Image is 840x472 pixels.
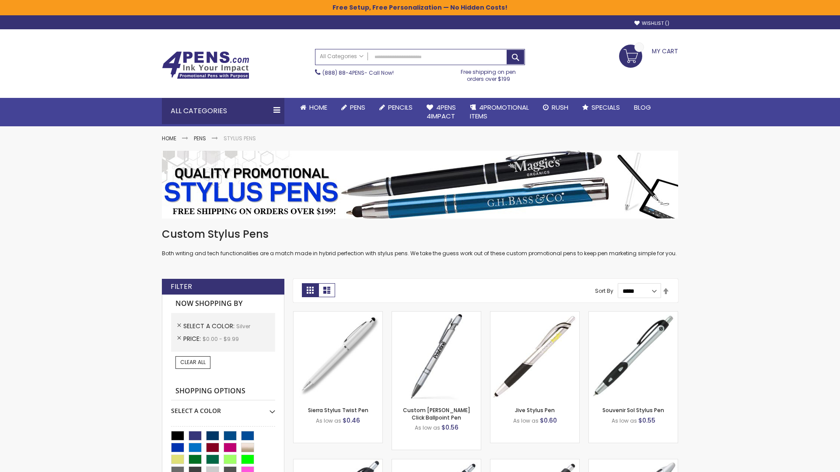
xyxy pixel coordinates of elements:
[591,103,620,112] span: Specials
[470,103,529,121] span: 4PROMOTIONAL ITEMS
[322,69,364,76] a: (888) 88-4PENS
[183,334,203,343] span: Price
[595,287,613,295] label: Sort By
[343,416,360,425] span: $0.46
[162,98,284,124] div: All Categories
[171,400,275,415] div: Select A Color
[515,406,555,414] a: Jive Stylus Pen
[589,459,678,466] a: Twist Highlighter-Pen Stylus Combo-Silver
[552,103,568,112] span: Rush
[224,135,256,142] strong: Stylus Pens
[171,282,192,292] strong: Filter
[294,311,382,319] a: Stypen-35-Silver
[420,98,463,126] a: 4Pens4impact
[388,103,413,112] span: Pencils
[183,322,236,330] span: Select A Color
[441,423,458,432] span: $0.56
[638,416,655,425] span: $0.55
[175,356,210,368] a: Clear All
[162,227,678,241] h1: Custom Stylus Pens
[162,135,176,142] a: Home
[463,98,536,126] a: 4PROMOTIONALITEMS
[203,335,239,343] span: $0.00 - $9.99
[171,382,275,401] strong: Shopping Options
[316,417,341,424] span: As low as
[350,103,365,112] span: Pens
[490,459,579,466] a: Souvenir® Emblem Stylus Pen-Silver
[308,406,368,414] a: Sierra Stylus Twist Pen
[536,98,575,117] a: Rush
[589,312,678,400] img: Souvenir Sol Stylus Pen-Silver
[309,103,327,112] span: Home
[236,323,250,330] span: Silver
[171,295,275,313] strong: Now Shopping by
[322,69,394,76] span: - Call Now!
[334,98,372,117] a: Pens
[634,20,669,27] a: Wishlist
[162,227,678,257] div: Both writing and tech functionalities are a match made in hybrid perfection with stylus pens. We ...
[302,283,318,297] strong: Grid
[634,103,651,112] span: Blog
[372,98,420,117] a: Pencils
[427,103,456,121] span: 4Pens 4impact
[540,416,557,425] span: $0.60
[315,49,368,64] a: All Categories
[513,417,539,424] span: As low as
[194,135,206,142] a: Pens
[180,358,206,366] span: Clear All
[415,424,440,431] span: As low as
[452,65,525,83] div: Free shipping on pen orders over $199
[575,98,627,117] a: Specials
[612,417,637,424] span: As low as
[490,311,579,319] a: Jive Stylus Pen-Silver
[320,53,364,60] span: All Categories
[392,459,481,466] a: Epiphany Stylus Pens-Silver
[293,98,334,117] a: Home
[490,312,579,400] img: Jive Stylus Pen-Silver
[403,406,470,421] a: Custom [PERSON_NAME] Click Ballpoint Pen
[294,459,382,466] a: React Stylus Grip Pen-Silver
[392,312,481,400] img: Custom Alex II Click Ballpoint Pen-Silver
[627,98,658,117] a: Blog
[602,406,664,414] a: Souvenir Sol Stylus Pen
[162,151,678,219] img: Stylus Pens
[294,312,382,400] img: Stypen-35-Silver
[162,51,249,79] img: 4Pens Custom Pens and Promotional Products
[392,311,481,319] a: Custom Alex II Click Ballpoint Pen-Silver
[589,311,678,319] a: Souvenir Sol Stylus Pen-Silver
